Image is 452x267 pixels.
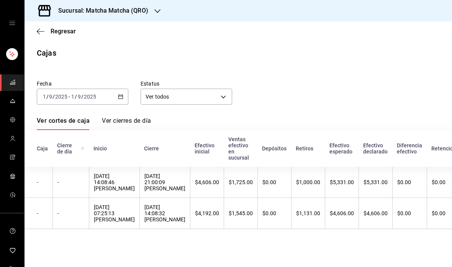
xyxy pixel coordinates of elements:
div: $0.00 [397,179,422,185]
div: $4,606.00 [195,179,219,185]
div: Ventas efectivo en sucursal [228,136,253,161]
div: $4,606.00 [364,210,388,216]
input: -- [77,94,81,100]
div: $0.00 [262,210,287,216]
div: Retiros [296,145,320,152]
div: $5,331.00 [330,179,354,185]
label: Estatus [141,81,232,86]
span: - [69,94,70,100]
div: Cajas [37,47,56,59]
div: Diferencia efectivo [397,142,422,155]
div: Efectivo esperado [329,142,354,155]
div: $1,000.00 [296,179,320,185]
h3: Sucursal: Matcha Matcha (QRO) [52,6,148,15]
div: $4,606.00 [330,210,354,216]
div: $0.00 [262,179,287,185]
div: [DATE] 14:08:32 [PERSON_NAME] [144,204,185,222]
div: Inicio [93,145,135,152]
label: Fecha [37,81,128,86]
div: - [57,179,84,185]
button: Regresar [37,28,76,35]
svg: El número de cierre de día es consecutivo y consolida todos los cortes de caja previos en un únic... [81,145,84,152]
div: $4,192.00 [195,210,219,216]
span: / [52,94,55,100]
div: [DATE] 07:25:13 [PERSON_NAME] [94,204,135,222]
div: Ver todos [141,89,232,105]
input: -- [71,94,75,100]
span: / [81,94,84,100]
div: $1,131.00 [296,210,320,216]
div: Efectivo inicial [195,142,219,155]
div: navigation tabs [37,117,151,130]
div: $1,545.00 [229,210,253,216]
div: [DATE] 14:08:46 [PERSON_NAME] [94,173,135,191]
input: -- [43,94,46,100]
span: / [75,94,77,100]
div: Cierre [144,145,185,152]
div: - [37,179,48,185]
input: ---- [84,94,97,100]
div: $1,725.00 [229,179,253,185]
div: $5,331.00 [364,179,388,185]
span: / [46,94,49,100]
input: -- [49,94,52,100]
input: ---- [55,94,68,100]
div: Depósitos [262,145,287,152]
span: Regresar [51,28,76,35]
div: Cierre de día [57,142,84,155]
div: $0.00 [397,210,422,216]
div: Efectivo declarado [363,142,388,155]
div: Caja [37,145,48,152]
div: - [57,210,84,216]
a: Ver cortes de caja [37,117,90,130]
div: - [37,210,48,216]
button: open drawer [9,20,15,26]
div: [DATE] 21:00:09 [PERSON_NAME] [144,173,185,191]
a: Ver cierres de día [102,117,151,130]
